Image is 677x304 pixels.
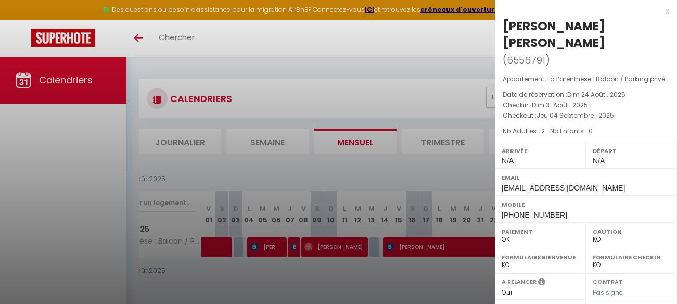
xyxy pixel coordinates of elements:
span: 6556791 [507,54,545,67]
p: Appartement : [503,74,669,84]
label: Mobile [502,199,670,210]
label: Contrat [593,277,623,284]
label: Email [502,172,670,183]
button: Ouvrir le widget de chat LiveChat [8,4,40,35]
p: Checkin : [503,100,669,110]
span: N/A [502,157,514,165]
label: Arrivée [502,146,579,156]
p: Checkout : [503,110,669,121]
span: N/A [593,157,605,165]
label: Formulaire Checkin [593,252,670,262]
span: [EMAIL_ADDRESS][DOMAIN_NAME] [502,184,625,192]
span: Pas signé [593,288,623,297]
span: Nb Enfants : 0 [550,126,593,135]
i: Sélectionner OUI si vous souhaiter envoyer les séquences de messages post-checkout [538,277,545,289]
span: La Parenthèse : Balcon / Parking privé [547,74,665,83]
label: Paiement [502,226,579,237]
span: ( ) [503,53,550,67]
span: Dim 24 Août . 2025 [567,90,625,99]
span: Jeu 04 Septembre . 2025 [537,111,614,120]
div: x [495,5,669,18]
div: [PERSON_NAME] [PERSON_NAME] [503,18,669,51]
label: Caution [593,226,670,237]
span: Nb Adultes : 2 - [503,126,593,135]
label: Formulaire Bienvenue [502,252,579,262]
span: [PHONE_NUMBER] [502,211,567,219]
p: Date de réservation : [503,90,669,100]
label: A relancer [502,277,537,286]
label: Départ [593,146,670,156]
span: Dim 31 Août . 2025 [532,100,588,109]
